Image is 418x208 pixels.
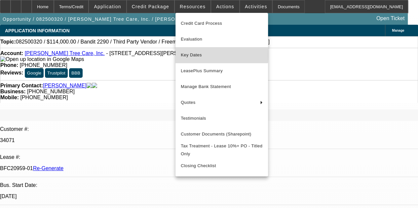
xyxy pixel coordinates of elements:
span: Testimonials [181,114,263,122]
span: Evaluation [181,35,263,43]
span: Quotes [181,99,255,106]
span: Customer Documents (Sharepoint) [181,130,263,138]
span: Credit Card Process [181,19,263,27]
span: LeasePlus Summary [181,67,263,75]
span: Manage Bank Statement [181,83,263,91]
span: Key Dates [181,51,263,59]
span: Tax Treatment - Lease 10%+ PO - Titled Only [181,142,263,158]
span: Closing Checklist [181,163,216,168]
